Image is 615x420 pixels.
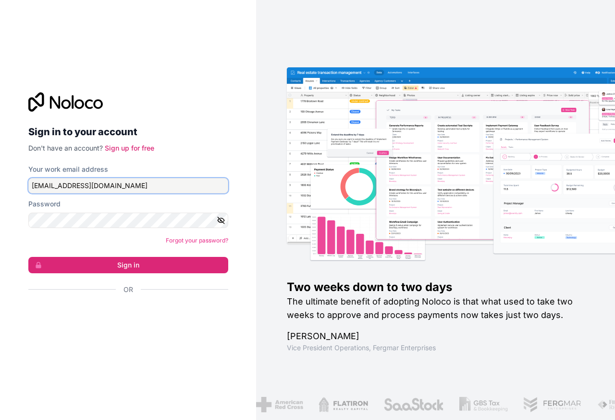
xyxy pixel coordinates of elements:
h1: [PERSON_NAME] [287,330,584,343]
input: Password [28,213,228,228]
iframe: Sign in with Google Button [24,305,225,326]
h2: Sign in to your account [28,123,228,140]
button: Sign in [28,257,228,273]
label: Password [28,199,61,209]
img: /assets/gbstax-C-GtDUiK.png [459,397,508,412]
img: /assets/american-red-cross-BAupjrZR.png [256,397,303,412]
label: Your work email address [28,165,108,174]
span: Or [123,285,133,294]
h2: The ultimate benefit of adopting Noloco is that what used to take two weeks to approve and proces... [287,295,584,322]
h1: Vice President Operations , Fergmar Enterprises [287,343,584,353]
img: /assets/saastock-C6Zbiodz.png [383,397,444,412]
a: Forgot your password? [166,237,228,244]
span: Don't have an account? [28,144,103,152]
img: /assets/flatiron-C8eUkumj.png [319,397,369,412]
img: /assets/fergmar-CudnrXN5.png [523,397,582,412]
input: Email address [28,178,228,193]
a: Sign up for free [105,144,154,152]
h1: Two weeks down to two days [287,280,584,295]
